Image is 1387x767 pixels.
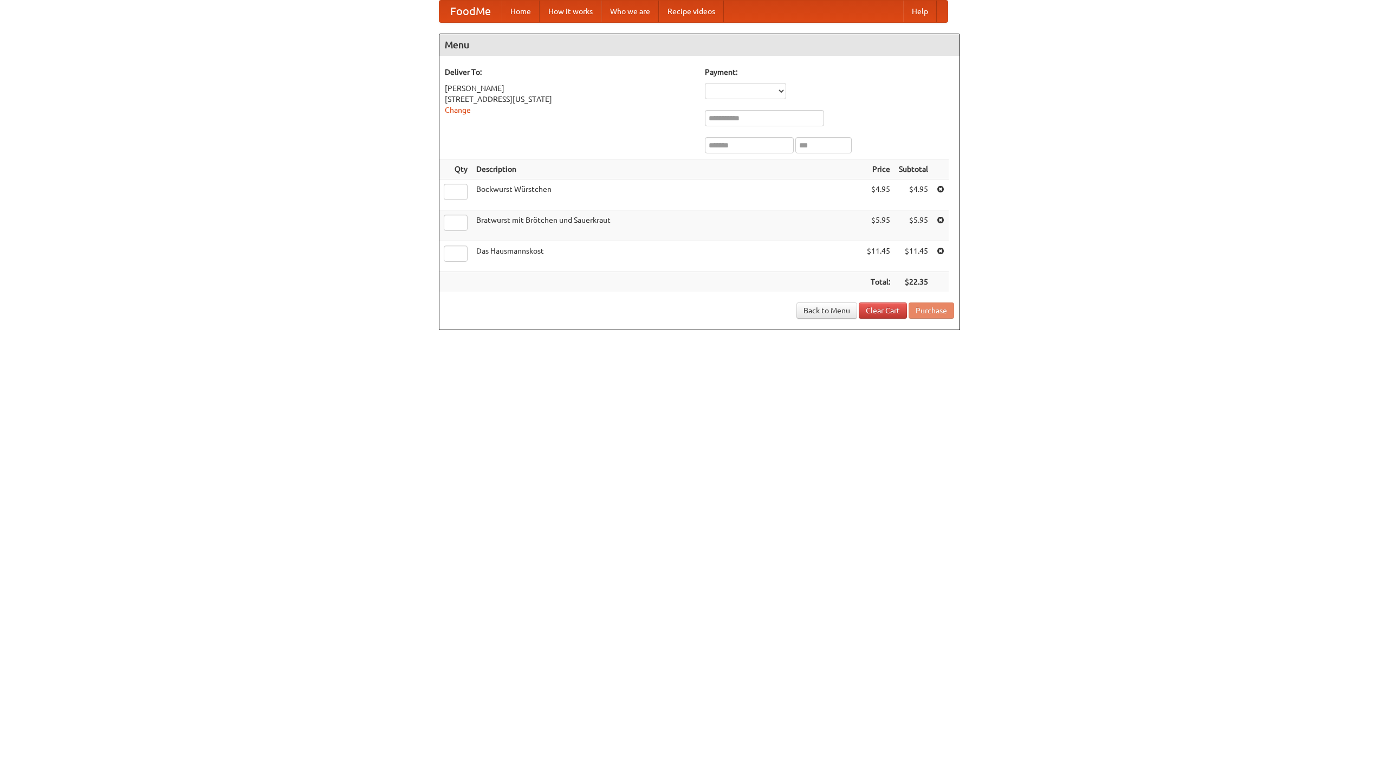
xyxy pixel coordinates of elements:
[895,272,932,292] th: $22.35
[863,241,895,272] td: $11.45
[445,106,471,114] a: Change
[863,179,895,210] td: $4.95
[472,159,863,179] th: Description
[472,179,863,210] td: Bockwurst Würstchen
[859,302,907,319] a: Clear Cart
[445,83,694,94] div: [PERSON_NAME]
[439,34,960,56] h4: Menu
[895,210,932,241] td: $5.95
[439,159,472,179] th: Qty
[863,272,895,292] th: Total:
[895,241,932,272] td: $11.45
[796,302,857,319] a: Back to Menu
[863,159,895,179] th: Price
[439,1,502,22] a: FoodMe
[445,67,694,78] h5: Deliver To:
[472,241,863,272] td: Das Hausmannskost
[502,1,540,22] a: Home
[895,159,932,179] th: Subtotal
[909,302,954,319] button: Purchase
[705,67,954,78] h5: Payment:
[472,210,863,241] td: Bratwurst mit Brötchen und Sauerkraut
[895,179,932,210] td: $4.95
[601,1,659,22] a: Who we are
[903,1,937,22] a: Help
[863,210,895,241] td: $5.95
[540,1,601,22] a: How it works
[445,94,694,105] div: [STREET_ADDRESS][US_STATE]
[659,1,724,22] a: Recipe videos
